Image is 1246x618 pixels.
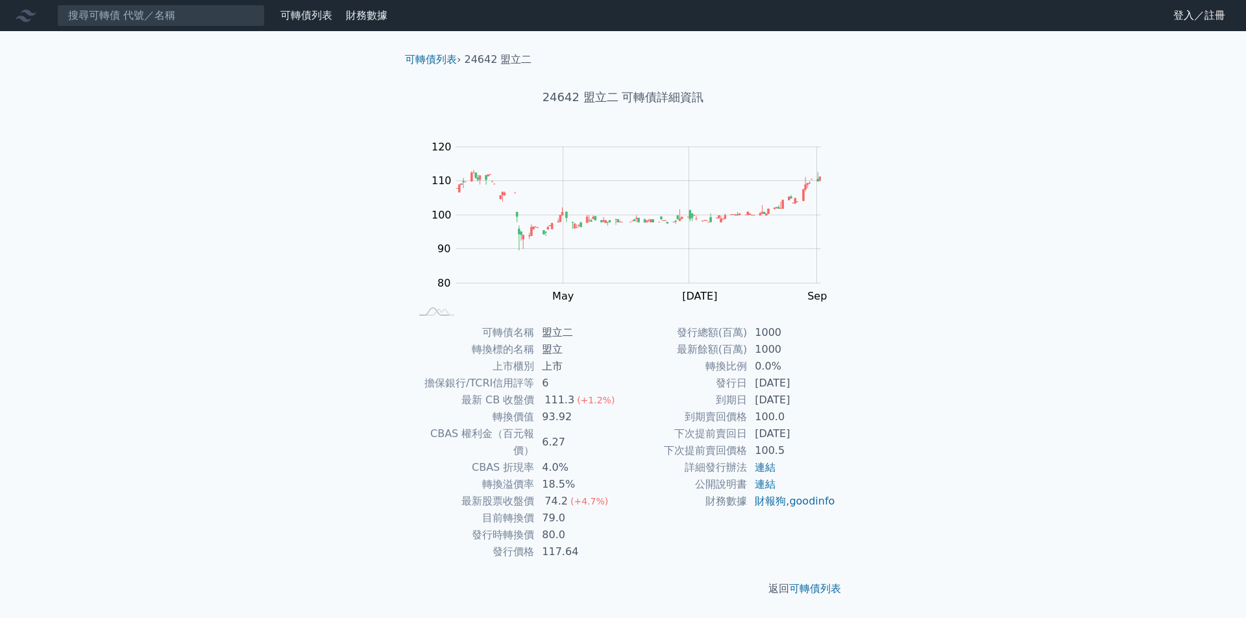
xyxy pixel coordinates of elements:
td: 可轉債名稱 [410,324,534,341]
td: CBAS 權利金（百元報價） [410,425,534,459]
td: 發行日 [623,375,747,392]
span: (+4.7%) [570,496,608,506]
td: 轉換溢價率 [410,476,534,493]
td: 6 [534,375,623,392]
td: 發行總額(百萬) [623,324,747,341]
a: 可轉債列表 [280,9,332,21]
h1: 24642 盟立二 可轉債詳細資訊 [395,88,851,106]
li: 24642 盟立二 [465,52,532,67]
td: 財務數據 [623,493,747,510]
td: 發行價格 [410,543,534,560]
td: 79.0 [534,510,623,527]
td: 盟立 [534,341,623,358]
td: 下次提前賣回價格 [623,442,747,459]
td: [DATE] [747,375,836,392]
td: [DATE] [747,425,836,442]
td: 轉換價值 [410,409,534,425]
td: 1000 [747,324,836,341]
td: , [747,493,836,510]
td: 擔保銀行/TCRI信用評等 [410,375,534,392]
td: 轉換標的名稱 [410,341,534,358]
td: 公開說明書 [623,476,747,493]
a: 財報狗 [755,495,786,507]
td: 18.5% [534,476,623,493]
td: 0.0% [747,358,836,375]
td: 100.5 [747,442,836,459]
a: 連結 [755,461,776,473]
td: 117.64 [534,543,623,560]
a: 可轉債列表 [789,582,841,595]
tspan: 80 [437,277,450,289]
a: goodinfo [789,495,835,507]
a: 財務數據 [346,9,387,21]
td: 最新餘額(百萬) [623,341,747,358]
td: 下次提前賣回日 [623,425,747,442]
tspan: 100 [432,209,452,221]
tspan: 110 [432,174,452,187]
tspan: Sep [807,290,827,302]
td: 80.0 [534,527,623,543]
td: 93.92 [534,409,623,425]
div: 74.2 [542,493,570,510]
td: 100.0 [747,409,836,425]
td: 4.0% [534,459,623,476]
td: 到期日 [623,392,747,409]
a: 可轉債列表 [405,53,457,65]
td: 目前轉換價 [410,510,534,527]
td: 最新股票收盤價 [410,493,534,510]
td: 上市櫃別 [410,358,534,375]
g: Chart [425,141,840,329]
tspan: May [552,290,574,302]
td: 盟立二 [534,324,623,341]
td: 詳細發行辦法 [623,459,747,476]
td: 1000 [747,341,836,358]
a: 連結 [755,478,776,490]
tspan: 90 [437,243,450,255]
td: 上市 [534,358,623,375]
input: 搜尋可轉債 代號／名稱 [57,5,265,27]
a: 登入／註冊 [1163,5,1236,26]
tspan: 120 [432,141,452,153]
li: › [405,52,461,67]
td: [DATE] [747,392,836,409]
td: 發行時轉換價 [410,527,534,543]
tspan: [DATE] [682,290,717,302]
p: 返回 [395,581,851,597]
td: 6.27 [534,425,623,459]
div: 111.3 [542,392,577,409]
td: 最新 CB 收盤價 [410,392,534,409]
span: (+1.2%) [577,395,615,405]
td: 轉換比例 [623,358,747,375]
td: CBAS 折現率 [410,459,534,476]
td: 到期賣回價格 [623,409,747,425]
